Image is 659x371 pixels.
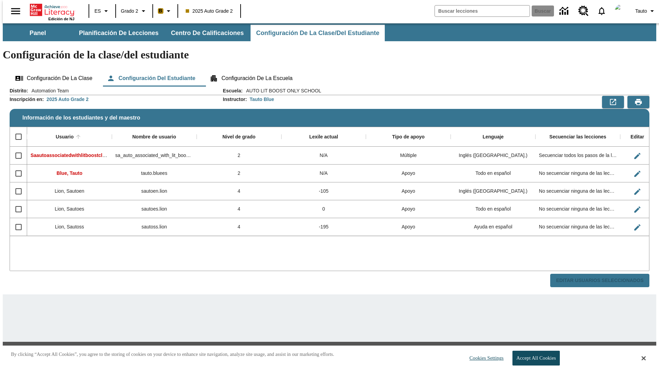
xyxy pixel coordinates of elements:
[535,182,620,200] div: No secuenciar ninguna de las lecciones
[550,134,606,140] div: Secuenciar las lecciones
[3,25,385,41] div: Subbarra de navegación
[602,96,624,108] button: Exportar a CSV
[11,351,334,358] p: By clicking “Accept All Cookies”, you agree to the storing of cookies on your device to enhance s...
[593,2,611,20] a: Notificaciones
[281,147,366,165] div: N/A
[451,147,535,165] div: Inglés (EE. UU.)
[112,200,197,218] div: sautoes.lion
[366,147,451,165] div: Múltiple
[555,2,574,21] a: Centro de información
[483,134,504,140] div: Lenguaje
[366,218,451,236] div: Apoyo
[55,188,84,194] span: Lion, Sautoen
[635,8,647,15] span: Tauto
[451,182,535,200] div: Inglés (EE. UU.)
[250,96,274,103] div: Tauto Blue
[197,165,281,182] div: 2
[451,218,535,236] div: Ayuda en español
[171,29,244,37] span: Centro de calificaciones
[256,29,379,37] span: Configuración de la clase/del estudiante
[627,96,649,108] button: Vista previa de impresión
[30,3,74,17] a: Portada
[251,25,385,41] button: Configuración de la clase/del estudiante
[641,355,646,361] button: Close
[615,4,628,18] img: avatar image
[57,170,82,176] span: Blue, Tauto
[10,70,649,87] div: Configuración de la clase/del estudiante
[243,87,321,94] span: AUTO LIT BOOST ONLY SCHOOL
[112,147,197,165] div: sa_auto_associated_with_lit_boost_classes
[631,149,644,163] button: Editar Usuario
[10,87,649,288] div: Información de los estudiantes y del maestro
[10,97,44,102] h2: Inscripción en :
[112,165,197,182] div: tauto.bluees
[611,2,633,20] button: Escoja un nuevo avatar
[30,29,46,37] span: Panel
[155,5,175,17] button: Boost El color de la clase es anaranjado claro. Cambiar el color de la clase.
[10,70,98,87] button: Configuración de la clase
[79,29,159,37] span: Planificación de lecciones
[5,1,26,21] button: Abrir el menú lateral
[535,218,620,236] div: No secuenciar ninguna de las lecciones
[31,153,177,158] span: Saautoassociatedwithlitboostcl, Saautoassociatedwithlitboostcl
[631,134,644,140] div: Editar
[535,147,620,165] div: Secuenciar todos los pasos de la lección
[223,97,247,102] h2: Instructor :
[55,206,84,212] span: Lion, Sautoes
[281,165,366,182] div: N/A
[28,87,69,94] span: Automation Team
[3,25,72,41] button: Panel
[366,200,451,218] div: Apoyo
[197,200,281,218] div: 4
[94,8,101,15] span: ES
[56,134,73,140] div: Usuario
[281,182,366,200] div: -105
[197,182,281,200] div: 4
[121,8,138,15] span: Grado 2
[451,200,535,218] div: Todo en español
[197,147,281,165] div: 2
[112,182,197,200] div: sautoen.lion
[186,8,233,15] span: 2025 Auto Grade 2
[197,218,281,236] div: 4
[3,48,656,61] h1: Configuración de la clase/del estudiante
[309,134,338,140] div: Lexile actual
[366,182,451,200] div: Apoyo
[222,134,255,140] div: Nivel de grado
[631,167,644,181] button: Editar Usuario
[112,218,197,236] div: sautoss.lion
[633,5,659,17] button: Perfil/Configuración
[165,25,249,41] button: Centro de calificaciones
[631,203,644,216] button: Editar Usuario
[204,70,298,87] button: Configuración de la escuela
[73,25,164,41] button: Planificación de lecciones
[512,351,559,366] button: Accept All Cookies
[281,218,366,236] div: -195
[631,221,644,234] button: Editar Usuario
[366,165,451,182] div: Apoyo
[30,2,74,21] div: Portada
[451,165,535,182] div: Todo en español
[101,70,201,87] button: Configuración del estudiante
[535,200,620,218] div: No secuenciar ninguna de las lecciones
[435,5,530,16] input: Buscar campo
[10,88,28,94] h2: Distrito :
[91,5,113,17] button: Lenguaje: ES, Selecciona un idioma
[55,224,84,229] span: Lion, Sautoss
[392,134,425,140] div: Tipo de apoyo
[22,115,140,121] span: Información de los estudiantes y del maestro
[535,165,620,182] div: No secuenciar ninguna de las lecciones
[574,2,593,20] a: Centro de recursos, Se abrirá en una pestaña nueva.
[132,134,176,140] div: Nombre de usuario
[463,351,506,365] button: Cookies Settings
[159,7,162,15] span: B
[631,185,644,199] button: Editar Usuario
[281,200,366,218] div: 0
[223,88,243,94] h2: Escuela :
[118,5,150,17] button: Grado: Grado 2, Elige un grado
[3,23,656,41] div: Subbarra de navegación
[47,96,89,103] div: 2025 Auto Grade 2
[48,17,74,21] span: Edición de NJ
